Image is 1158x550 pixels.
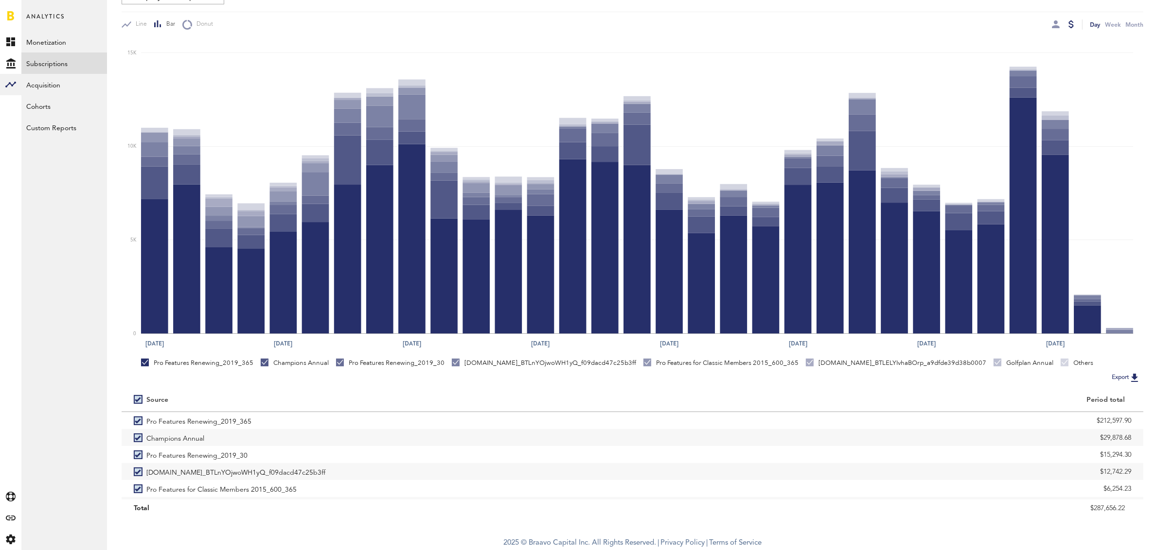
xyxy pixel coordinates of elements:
span: Pro Features for Classic Members 2015_600_365 [146,480,297,497]
div: Period total [645,396,1125,404]
text: [DATE] [789,339,807,348]
span: Bar [162,20,175,29]
div: Day [1090,19,1100,30]
a: Monetization [21,31,107,52]
div: Week [1105,19,1121,30]
text: [DATE] [917,339,936,348]
div: $6,254.23 [645,481,1132,496]
div: Champions Annual [261,359,329,367]
a: Terms of Service [709,539,762,547]
a: Privacy Policy [660,539,705,547]
text: [DATE] [532,339,550,348]
img: Export [1129,372,1140,383]
div: Pro Features Renewing_2019_365 [141,359,253,367]
text: [DATE] [403,339,421,348]
text: [DATE] [274,339,292,348]
text: 0 [133,331,136,336]
text: 10K [127,144,137,149]
div: Source [146,396,168,404]
span: Pro Features Renewing_2019_30 [146,446,248,463]
span: Pro Features Renewing_2019_365 [146,412,251,429]
text: [DATE] [145,339,164,348]
a: Acquisition [21,74,107,95]
a: Cohorts [21,95,107,117]
div: [DOMAIN_NAME]_BTLELYIvhaBOrp_a9dfde39d38b0007 [806,359,986,367]
span: Champions Annual [146,429,204,446]
div: Others [1061,359,1093,367]
div: Golfplan Annual [994,359,1053,367]
div: [DOMAIN_NAME]_BTLnYOjwoWH1yQ_f09dacd47c25b3ff [452,359,636,367]
a: Custom Reports [21,117,107,138]
div: $2,726.04 [645,498,1132,513]
div: Month [1125,19,1143,30]
div: $212,597.90 [645,413,1132,428]
div: $29,878.68 [645,430,1132,445]
span: [DOMAIN_NAME]_BTLnYOjwoWH1yQ_f09dacd47c25b3ff [146,463,325,480]
div: $287,656.22 [645,501,1125,516]
div: Pro Features Renewing_2019_30 [336,359,445,367]
div: Pro Features for Classic Members 2015_600_365 [643,359,799,367]
button: Export [1109,371,1143,384]
text: [DATE] [1046,339,1065,348]
span: Line [131,20,147,29]
a: Subscriptions [21,52,107,74]
span: Support [20,7,55,16]
div: Total [134,501,621,516]
span: Analytics [26,11,65,31]
span: [DOMAIN_NAME]_BTLELYIvhaBOrp_a9dfde39d38b0007 [146,497,323,514]
text: [DATE] [660,339,678,348]
text: 5K [130,238,137,242]
span: Donut [192,20,213,29]
div: $15,294.30 [645,447,1132,462]
text: 15K [127,51,137,55]
div: $12,742.29 [645,464,1132,479]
